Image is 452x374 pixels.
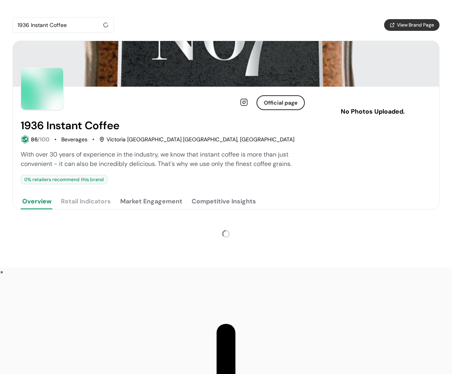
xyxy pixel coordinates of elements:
[13,41,439,87] img: Brand cover image
[21,175,107,184] div: 0 % retailers recommend this brand
[119,194,184,209] button: Market Engagement
[61,135,87,144] div: Beverages
[21,119,119,132] h2: 1936 Instant Coffee
[37,136,50,143] span: /100
[21,150,292,168] span: With over 30 years of experience in the industry, we know that instant coffee is more than just c...
[397,21,434,28] span: View Brand Page
[21,68,63,110] img: Brand Photo
[31,136,37,143] span: 86
[18,20,101,30] div: 1936 Instant Coffee
[256,95,305,110] button: Official page
[384,19,440,31] button: View Brand Page
[99,135,294,144] div: Victoria [GEOGRAPHIC_DATA] [GEOGRAPHIC_DATA], [GEOGRAPHIC_DATA]
[21,194,53,209] button: Overview
[327,107,419,116] p: No Photos Uploaded.
[190,194,258,209] button: Competitive Insights
[59,194,112,209] button: Retail Indicators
